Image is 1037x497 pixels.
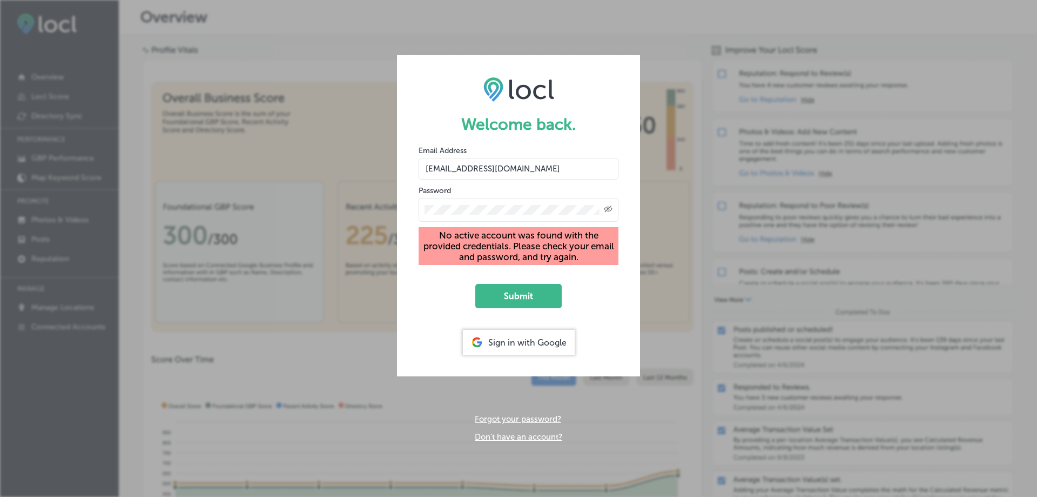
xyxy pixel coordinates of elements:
[463,330,575,355] div: Sign in with Google
[419,146,467,155] label: Email Address
[419,227,618,265] div: No active account was found with the provided credentials. Please check your email and password, ...
[419,115,618,134] h1: Welcome back.
[604,205,612,215] span: Toggle password visibility
[483,77,554,102] img: LOCL logo
[475,284,562,308] button: Submit
[475,414,561,424] a: Forgot your password?
[419,186,451,195] label: Password
[475,432,562,442] a: Don't have an account?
